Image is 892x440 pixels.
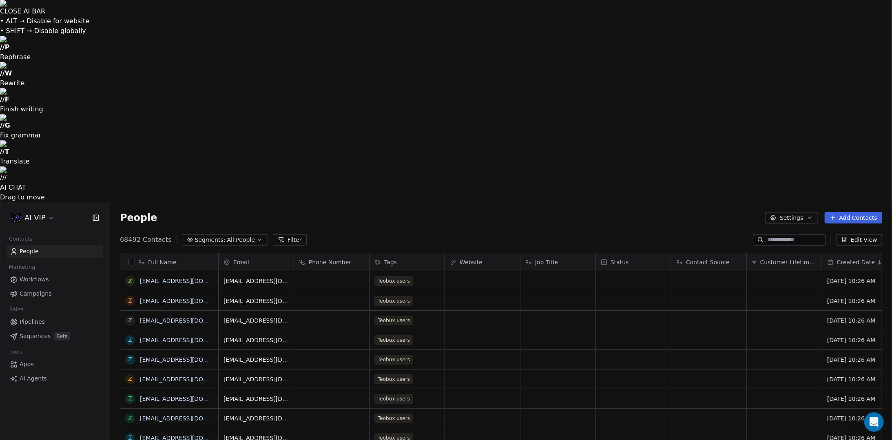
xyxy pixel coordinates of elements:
div: z [128,394,132,403]
img: 2025-01-15_18-31-34.jpg [11,213,21,223]
span: Job Title [535,258,558,266]
a: SequencesBeta [7,329,103,343]
span: Teobux users [374,394,413,404]
button: Edit View [836,234,882,245]
span: Teobux users [374,413,413,423]
div: Full Name [120,253,218,271]
span: [EMAIL_ADDRESS][DOMAIN_NAME] [224,414,289,422]
button: AI VIP [10,211,56,225]
span: [EMAIL_ADDRESS][DOMAIN_NAME] [224,336,289,344]
span: Contacts [5,233,36,245]
div: Contact Source [671,253,746,271]
span: Pipelines [20,318,45,326]
span: Segments: [195,236,226,244]
a: Workflows [7,273,103,286]
span: Tags [384,258,397,266]
div: Tags [370,253,445,271]
span: Teobux users [374,276,413,286]
span: All People [227,236,255,244]
span: Phone Number [309,258,351,266]
div: Website [445,253,520,271]
a: [EMAIL_ADDRESS][DOMAIN_NAME] [140,356,240,363]
span: Status [611,258,629,266]
button: Settings [765,212,818,223]
a: [EMAIL_ADDRESS][DOMAIN_NAME] [140,396,240,402]
div: Phone Number [294,253,369,271]
span: Beta [54,332,70,341]
a: [EMAIL_ADDRESS][DOMAIN_NAME] [140,415,240,422]
a: Campaigns [7,287,103,301]
span: Workflows [20,275,49,284]
span: [EMAIL_ADDRESS][DOMAIN_NAME] [224,356,289,364]
div: Customer Lifetime Value [747,253,822,271]
div: z [128,316,132,325]
span: People [20,247,39,256]
span: Full Name [148,258,177,266]
a: [EMAIL_ADDRESS][DOMAIN_NAME] [140,337,240,343]
div: z [128,336,132,344]
span: Sales [6,303,27,316]
span: [EMAIL_ADDRESS][DOMAIN_NAME] [224,277,289,285]
div: z [128,375,132,383]
span: [EMAIL_ADDRESS][DOMAIN_NAME] [224,316,289,325]
span: Teobux users [374,296,413,306]
span: Tools [6,346,26,358]
span: Email [233,258,249,266]
button: Add Contacts [825,212,882,223]
span: Sequences [20,332,51,341]
span: Website [460,258,483,266]
a: [EMAIL_ADDRESS][DOMAIN_NAME] [140,278,240,284]
span: [EMAIL_ADDRESS][DOMAIN_NAME] [224,375,289,383]
button: Filter [273,234,307,245]
span: Apps [20,360,34,369]
span: Marketing [5,261,39,273]
div: z [128,296,132,305]
a: Apps [7,358,103,371]
div: z [128,414,132,422]
div: z [128,355,132,364]
span: Customer Lifetime Value [760,258,817,266]
div: Job Title [520,253,595,271]
span: Teobux users [374,374,413,384]
span: Teobux users [374,355,413,365]
div: Email [219,253,294,271]
span: Created Date [837,258,875,266]
a: People [7,245,103,258]
a: Pipelines [7,315,103,329]
span: Teobux users [374,335,413,345]
span: [EMAIL_ADDRESS][DOMAIN_NAME] [224,297,289,305]
div: Status [596,253,671,271]
span: People [120,212,157,224]
div: Open Intercom Messenger [864,412,884,432]
span: Campaigns [20,290,51,298]
span: AI VIP [24,212,46,223]
span: Contact Source [686,258,730,266]
a: AI Agents [7,372,103,385]
a: [EMAIL_ADDRESS][DOMAIN_NAME] [140,317,240,324]
a: [EMAIL_ADDRESS][DOMAIN_NAME] [140,376,240,383]
a: [EMAIL_ADDRESS][DOMAIN_NAME] [140,298,240,304]
span: [EMAIL_ADDRESS][DOMAIN_NAME] [224,395,289,403]
span: AI Agents [20,374,47,383]
div: z [128,277,132,285]
span: Teobux users [374,316,413,325]
span: 68492 Contacts [120,235,172,245]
